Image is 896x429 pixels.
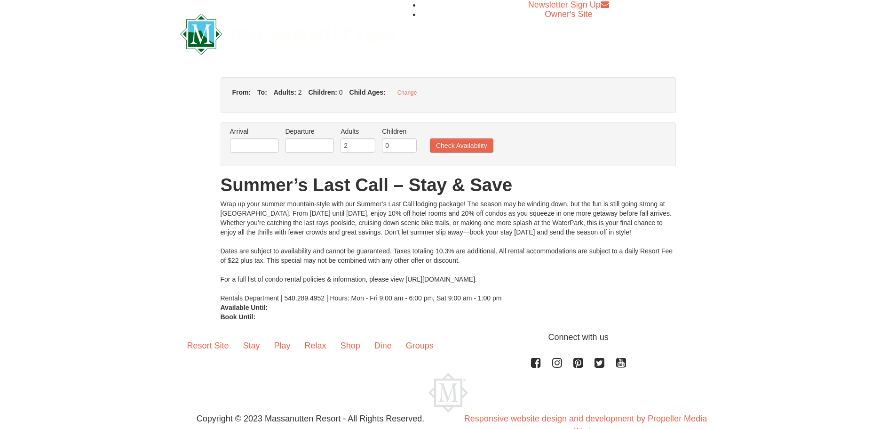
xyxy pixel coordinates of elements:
a: Play [267,331,298,360]
button: Change [392,87,422,99]
a: Shop [333,331,367,360]
span: 2 [298,89,302,96]
label: Departure [285,127,334,136]
h1: Summer’s Last Call – Stay & Save [221,176,676,194]
p: Copyright © 2023 Massanutten Resort - All Rights Reserved. [173,413,448,425]
button: Check Availability [430,138,493,153]
a: Relax [298,331,333,360]
div: Wrap up your summer mountain-style with our Summer’s Last Call lodging package! The season may be... [221,199,676,303]
a: Massanutten Resort [180,22,396,44]
span: 0 [339,89,343,96]
strong: Children: [308,89,337,96]
strong: Book Until: [221,313,256,321]
a: Dine [367,331,399,360]
label: Children [382,127,417,136]
img: Massanutten Resort Logo [180,14,396,55]
label: Adults [341,127,375,136]
strong: Available Until: [221,304,268,311]
strong: Adults: [274,89,296,96]
p: Connect with us [180,331,716,344]
a: Owner's Site [545,9,592,19]
strong: From: [232,89,251,96]
a: Resort Site [180,331,236,360]
strong: Child Ages: [349,89,386,96]
a: Groups [399,331,441,360]
a: Stay [236,331,267,360]
strong: To: [257,89,267,96]
img: Massanutten Resort Logo [428,373,468,413]
label: Arrival [230,127,279,136]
